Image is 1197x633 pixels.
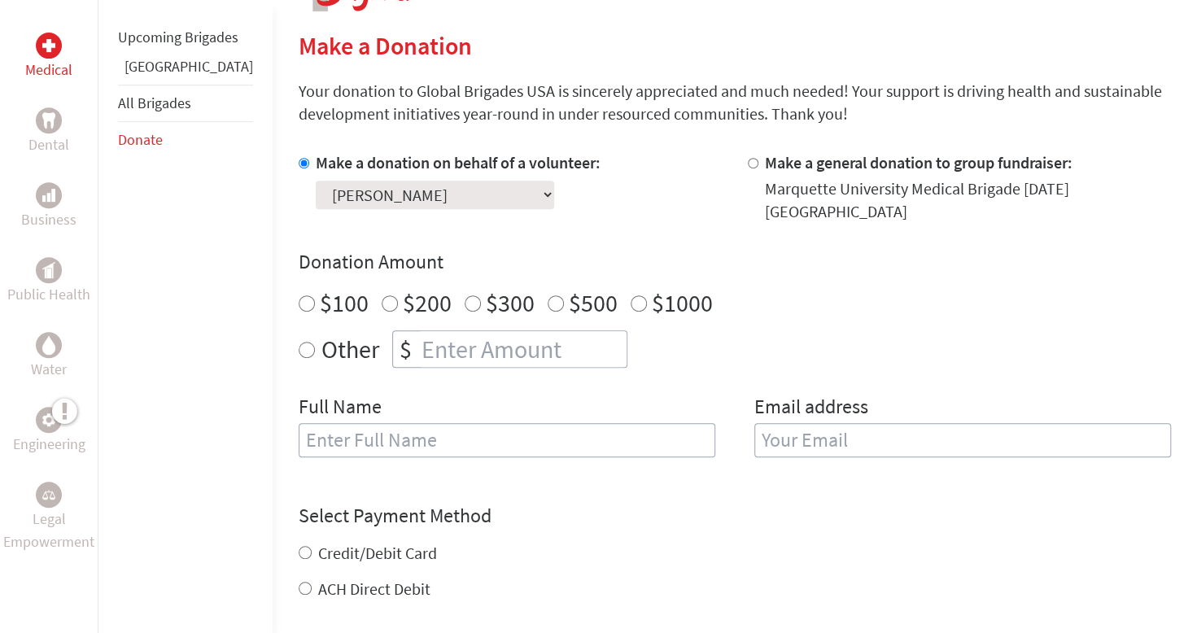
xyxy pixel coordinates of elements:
h4: Donation Amount [299,249,1171,275]
input: Enter Full Name [299,423,715,457]
div: Marquette University Medical Brigade [DATE] [GEOGRAPHIC_DATA] [765,177,1171,223]
label: $100 [320,287,369,318]
img: Dental [42,112,55,128]
p: Medical [25,59,72,81]
a: DentalDental [28,107,69,156]
a: MedicalMedical [25,33,72,81]
label: $1000 [652,287,713,318]
label: $300 [486,287,535,318]
p: Water [31,358,67,381]
li: Upcoming Brigades [118,20,253,55]
p: Your donation to Global Brigades USA is sincerely appreciated and much needed! Your support is dr... [299,80,1171,125]
img: Engineering [42,413,55,426]
label: Make a general donation to group fundraiser: [765,152,1072,172]
p: Public Health [7,283,90,306]
label: Other [321,330,379,368]
a: Donate [118,130,163,149]
label: ACH Direct Debit [318,578,430,599]
div: Water [36,332,62,358]
label: Make a donation on behalf of a volunteer: [316,152,601,172]
img: Legal Empowerment [42,490,55,500]
label: $500 [569,287,618,318]
label: Email address [754,394,868,423]
input: Enter Amount [418,331,627,367]
p: Legal Empowerment [3,508,94,553]
h4: Select Payment Method [299,503,1171,529]
label: Full Name [299,394,382,423]
div: Dental [36,107,62,133]
p: Business [21,208,76,231]
a: Upcoming Brigades [118,28,238,46]
div: Engineering [36,407,62,433]
img: Medical [42,39,55,52]
a: Legal EmpowermentLegal Empowerment [3,482,94,553]
h2: Make a Donation [299,31,1171,60]
img: Water [42,335,55,354]
li: Donate [118,122,253,158]
div: $ [393,331,418,367]
div: Legal Empowerment [36,482,62,508]
div: Public Health [36,257,62,283]
img: Business [42,189,55,202]
p: Dental [28,133,69,156]
p: Engineering [13,433,85,456]
a: BusinessBusiness [21,182,76,231]
a: EngineeringEngineering [13,407,85,456]
img: Public Health [42,262,55,278]
label: $200 [403,287,452,318]
div: Business [36,182,62,208]
a: Public HealthPublic Health [7,257,90,306]
a: All Brigades [118,94,191,112]
li: Panama [118,55,253,85]
label: Credit/Debit Card [318,543,437,563]
div: Medical [36,33,62,59]
input: Your Email [754,423,1171,457]
a: [GEOGRAPHIC_DATA] [125,57,253,76]
a: WaterWater [31,332,67,381]
li: All Brigades [118,85,253,122]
